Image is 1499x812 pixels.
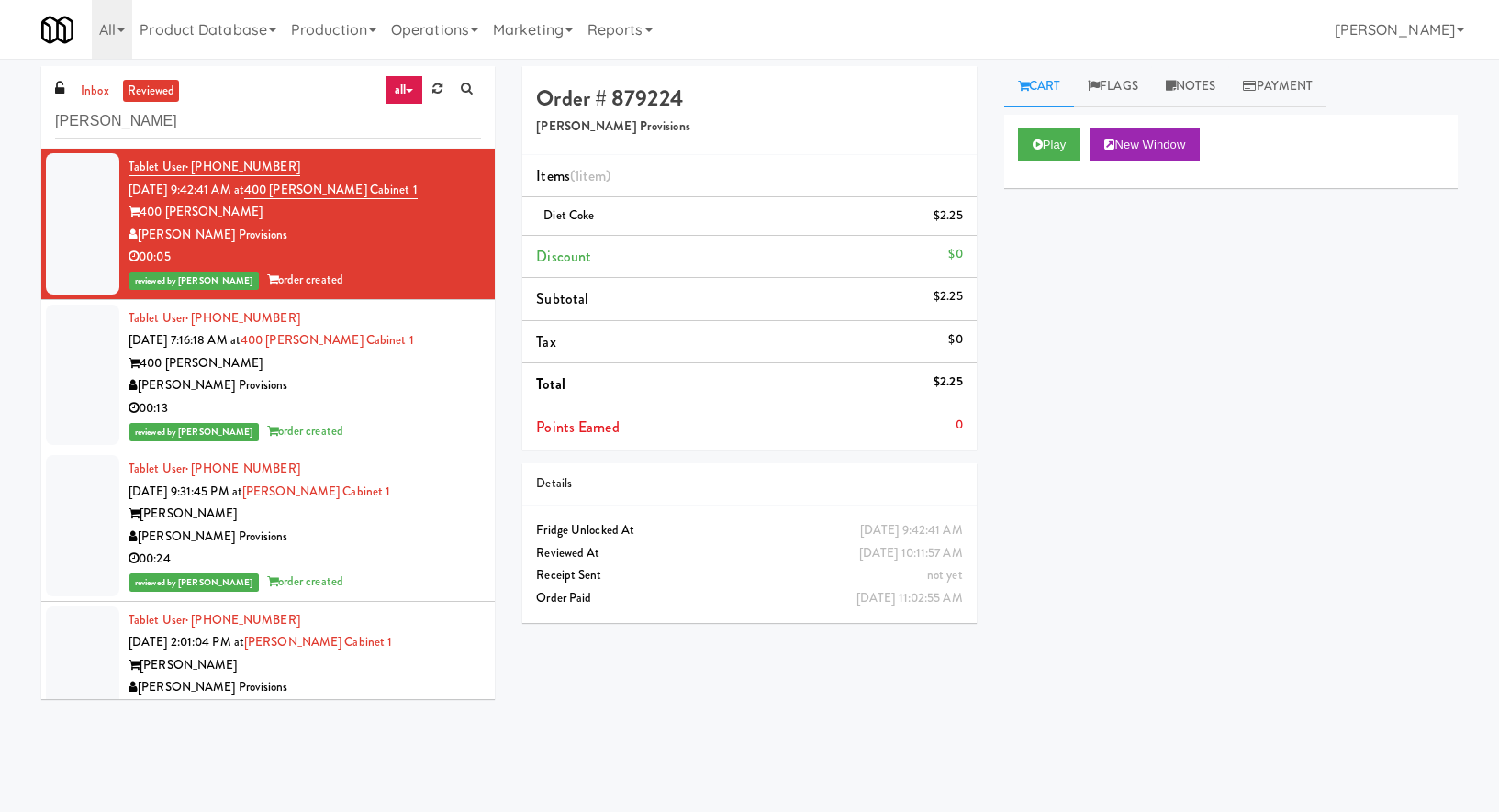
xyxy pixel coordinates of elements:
[123,80,180,103] a: reviewed
[536,473,962,495] div: Details
[1090,128,1200,161] button: New Window
[129,201,481,224] div: 400 [PERSON_NAME]
[129,246,481,269] div: 00:05
[267,573,343,590] span: order created
[129,526,481,549] div: [PERSON_NAME] Provisions
[129,181,244,198] span: [DATE] 9:42:41 AM at
[129,352,481,375] div: 400 [PERSON_NAME]
[536,246,591,267] span: Discount
[185,460,300,477] span: · [PHONE_NUMBER]
[129,309,300,327] a: Tablet User· [PHONE_NUMBER]
[267,271,343,288] span: order created
[536,331,555,352] span: Tax
[129,397,481,420] div: 00:13
[129,272,259,290] span: reviewed by [PERSON_NAME]
[385,75,423,105] a: all
[536,519,962,542] div: Fridge Unlocked At
[41,450,495,602] li: Tablet User· [PHONE_NUMBER][DATE] 9:31:45 PM at[PERSON_NAME] Cabinet 1[PERSON_NAME][PERSON_NAME] ...
[934,205,963,228] div: $2.25
[536,373,565,395] span: Total
[41,14,73,46] img: Micromart
[185,158,300,175] span: · [PHONE_NUMBER]
[856,587,963,610] div: [DATE] 11:02:55 AM
[129,460,300,477] a: Tablet User· [PHONE_NUMBER]
[536,120,962,134] h5: [PERSON_NAME] Provisions
[129,158,300,176] a: Tablet User· [PHONE_NUMBER]
[129,423,259,441] span: reviewed by [PERSON_NAME]
[536,542,962,565] div: Reviewed At
[129,224,481,247] div: [PERSON_NAME] Provisions
[41,300,495,451] li: Tablet User· [PHONE_NUMBER][DATE] 7:16:18 AM at400 [PERSON_NAME] Cabinet 1400 [PERSON_NAME][PERSO...
[185,309,300,327] span: · [PHONE_NUMBER]
[536,587,962,610] div: Order Paid
[579,165,606,186] ng-pluralize: item
[934,371,963,394] div: $2.25
[129,611,300,628] a: Tablet User· [PHONE_NUMBER]
[129,654,481,677] div: [PERSON_NAME]
[1074,66,1152,107] a: Flags
[129,633,244,651] span: [DATE] 2:01:04 PM at
[536,288,588,309] span: Subtotal
[185,611,300,628] span: · [PHONE_NUMBER]
[536,564,962,587] div: Receipt Sent
[129,331,241,349] span: [DATE] 7:16:18 AM at
[1018,128,1081,161] button: Play
[934,285,963,308] div: $2.25
[241,331,414,349] a: 400 [PERSON_NAME] Cabinet 1
[244,181,418,199] a: 400 [PERSON_NAME] Cabinet 1
[129,676,481,699] div: [PERSON_NAME] Provisions
[41,149,495,300] li: Tablet User· [PHONE_NUMBER][DATE] 9:42:41 AM at400 [PERSON_NAME] Cabinet 1400 [PERSON_NAME][PERSO...
[267,422,343,439] span: order created
[1229,66,1326,107] a: Payment
[948,328,962,351] div: $0
[55,105,481,139] input: Search vision orders
[129,503,481,526] div: [PERSON_NAME]
[244,633,392,651] a: [PERSON_NAME] Cabinet 1
[570,165,611,186] span: (1 )
[76,80,114,103] a: inbox
[927,566,963,584] span: not yet
[536,165,610,186] span: Items
[860,519,963,542] div: [DATE] 9:42:41 AM
[1004,66,1075,107] a: Cart
[129,483,242,500] span: [DATE] 9:31:45 PM at
[129,374,481,397] div: [PERSON_NAME] Provisions
[948,243,962,266] div: $0
[543,206,594,224] span: Diet Coke
[859,542,963,565] div: [DATE] 10:11:57 AM
[536,417,619,438] span: Points Earned
[1152,66,1230,107] a: Notes
[129,573,259,592] span: reviewed by [PERSON_NAME]
[242,483,390,500] a: [PERSON_NAME] Cabinet 1
[129,548,481,571] div: 00:24
[536,86,962,110] h4: Order # 879224
[956,414,963,437] div: 0
[41,602,495,753] li: Tablet User· [PHONE_NUMBER][DATE] 2:01:04 PM at[PERSON_NAME] Cabinet 1[PERSON_NAME][PERSON_NAME] ...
